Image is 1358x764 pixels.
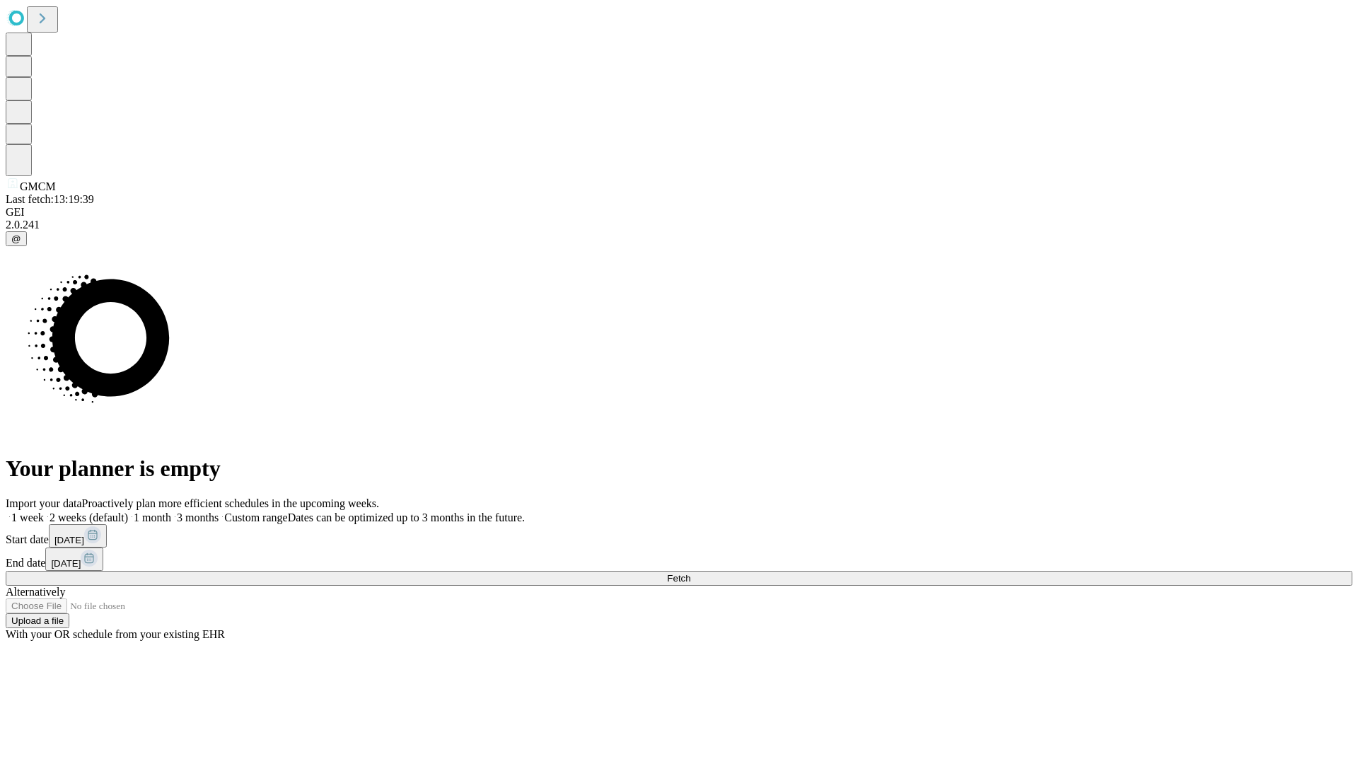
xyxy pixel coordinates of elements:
[45,548,103,571] button: [DATE]
[51,558,81,569] span: [DATE]
[6,628,225,640] span: With your OR schedule from your existing EHR
[6,548,1352,571] div: End date
[54,535,84,545] span: [DATE]
[50,511,128,523] span: 2 weeks (default)
[6,193,94,205] span: Last fetch: 13:19:39
[11,233,21,244] span: @
[6,206,1352,219] div: GEI
[82,497,379,509] span: Proactively plan more efficient schedules in the upcoming weeks.
[6,231,27,246] button: @
[49,524,107,548] button: [DATE]
[288,511,525,523] span: Dates can be optimized up to 3 months in the future.
[20,180,56,192] span: GMCM
[6,586,65,598] span: Alternatively
[6,219,1352,231] div: 2.0.241
[11,511,44,523] span: 1 week
[6,497,82,509] span: Import your data
[224,511,287,523] span: Custom range
[6,524,1352,548] div: Start date
[667,573,690,584] span: Fetch
[6,613,69,628] button: Upload a file
[134,511,171,523] span: 1 month
[6,456,1352,482] h1: Your planner is empty
[6,571,1352,586] button: Fetch
[177,511,219,523] span: 3 months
